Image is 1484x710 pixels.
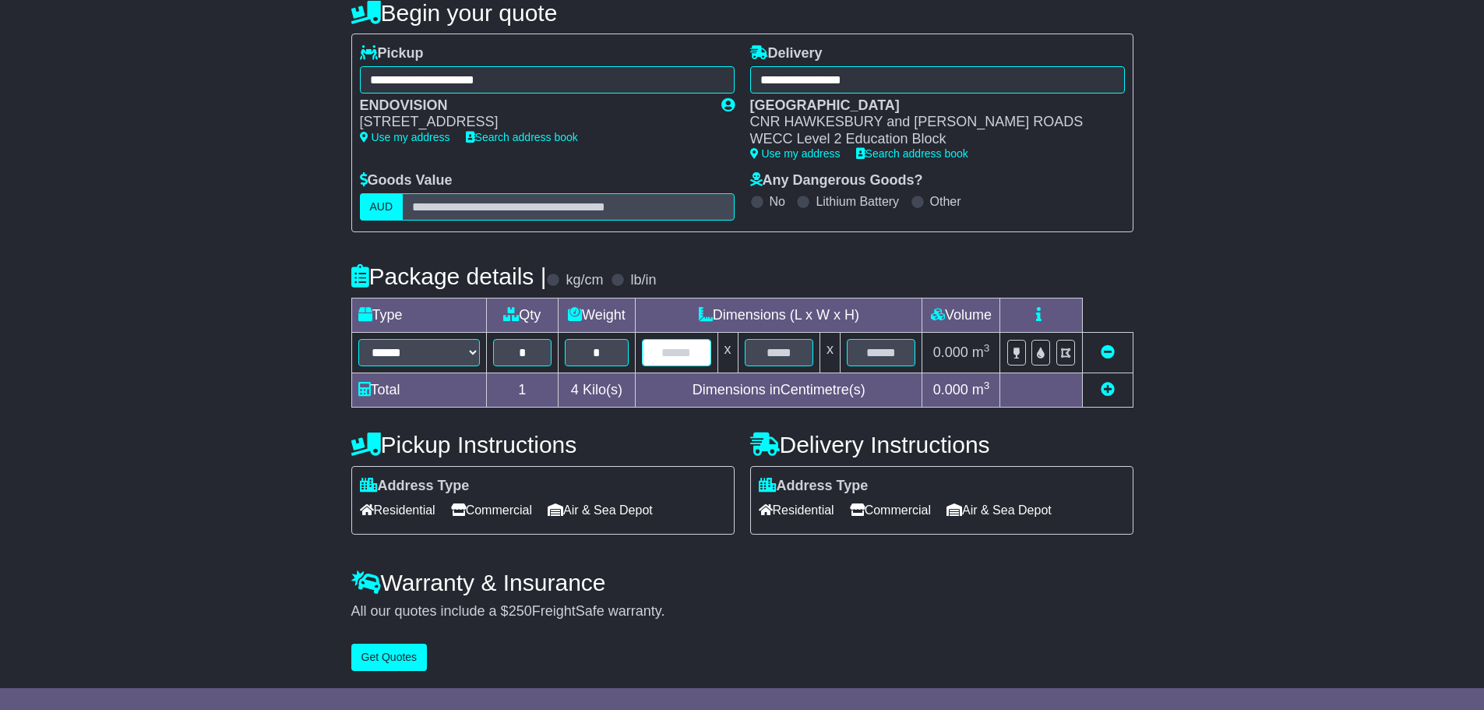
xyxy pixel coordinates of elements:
[360,498,435,522] span: Residential
[548,498,653,522] span: Air & Sea Depot
[972,382,990,397] span: m
[816,194,899,209] label: Lithium Battery
[351,570,1133,595] h4: Warranty & Insurance
[509,603,532,619] span: 250
[360,193,404,221] label: AUD
[770,194,785,209] label: No
[636,298,922,332] td: Dimensions (L x W x H)
[750,131,1109,148] div: WECC Level 2 Education Block
[717,332,738,373] td: x
[466,131,578,143] a: Search address book
[351,263,547,289] h4: Package details |
[360,97,706,115] div: ENDOVISION
[820,332,841,373] td: x
[351,298,486,332] td: Type
[351,432,735,457] h4: Pickup Instructions
[486,373,558,407] td: 1
[558,298,636,332] td: Weight
[759,478,869,495] label: Address Type
[750,147,841,160] a: Use my address
[630,272,656,289] label: lb/in
[750,172,923,189] label: Any Dangerous Goods?
[351,373,486,407] td: Total
[351,644,428,671] button: Get Quotes
[933,344,968,360] span: 0.000
[566,272,603,289] label: kg/cm
[1101,382,1115,397] a: Add new item
[750,97,1109,115] div: [GEOGRAPHIC_DATA]
[571,382,579,397] span: 4
[759,498,834,522] span: Residential
[750,114,1109,131] div: CNR HAWKESBURY and [PERSON_NAME] ROADS
[933,382,968,397] span: 0.000
[351,603,1133,620] div: All our quotes include a $ FreightSafe warranty.
[750,45,823,62] label: Delivery
[946,498,1052,522] span: Air & Sea Depot
[972,344,990,360] span: m
[1101,344,1115,360] a: Remove this item
[984,342,990,354] sup: 3
[360,114,706,131] div: [STREET_ADDRESS]
[930,194,961,209] label: Other
[360,131,450,143] a: Use my address
[636,373,922,407] td: Dimensions in Centimetre(s)
[922,298,1000,332] td: Volume
[984,380,990,391] sup: 3
[558,373,636,407] td: Kilo(s)
[360,172,453,189] label: Goods Value
[451,498,532,522] span: Commercial
[360,45,424,62] label: Pickup
[360,478,470,495] label: Address Type
[850,498,931,522] span: Commercial
[856,147,968,160] a: Search address book
[486,298,558,332] td: Qty
[750,432,1133,457] h4: Delivery Instructions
